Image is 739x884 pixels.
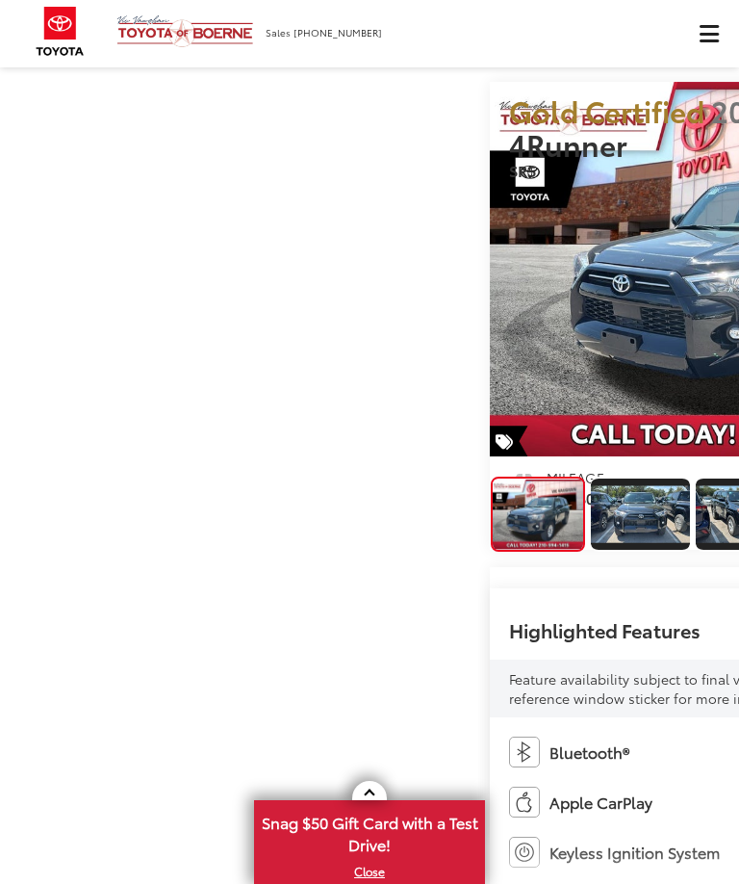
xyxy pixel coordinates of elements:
span: Gold Certified [509,90,704,131]
span: Bluetooth® [549,741,629,764]
a: Expand Photo 0 [491,477,585,552]
span: Sales [266,25,291,39]
span: Special [490,426,528,456]
img: Apple CarPlay [509,787,540,818]
span: Snag $50 Gift Card with a Test Drive! [256,802,483,861]
a: Expand Photo 1 [591,477,689,552]
img: Bluetooth® [509,737,540,767]
span: [PHONE_NUMBER] [293,25,382,39]
img: Keyless Ignition System [509,837,540,868]
h2: Highlighted Features [509,619,701,640]
img: Vic Vaughan Toyota of Boerne [116,14,254,48]
img: 2024 Toyota 4Runner SR5 [590,486,690,543]
span: SR5 [509,159,536,181]
img: 2024 Toyota 4Runner SR5 [492,480,584,549]
span: Apple CarPlay [549,792,652,814]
